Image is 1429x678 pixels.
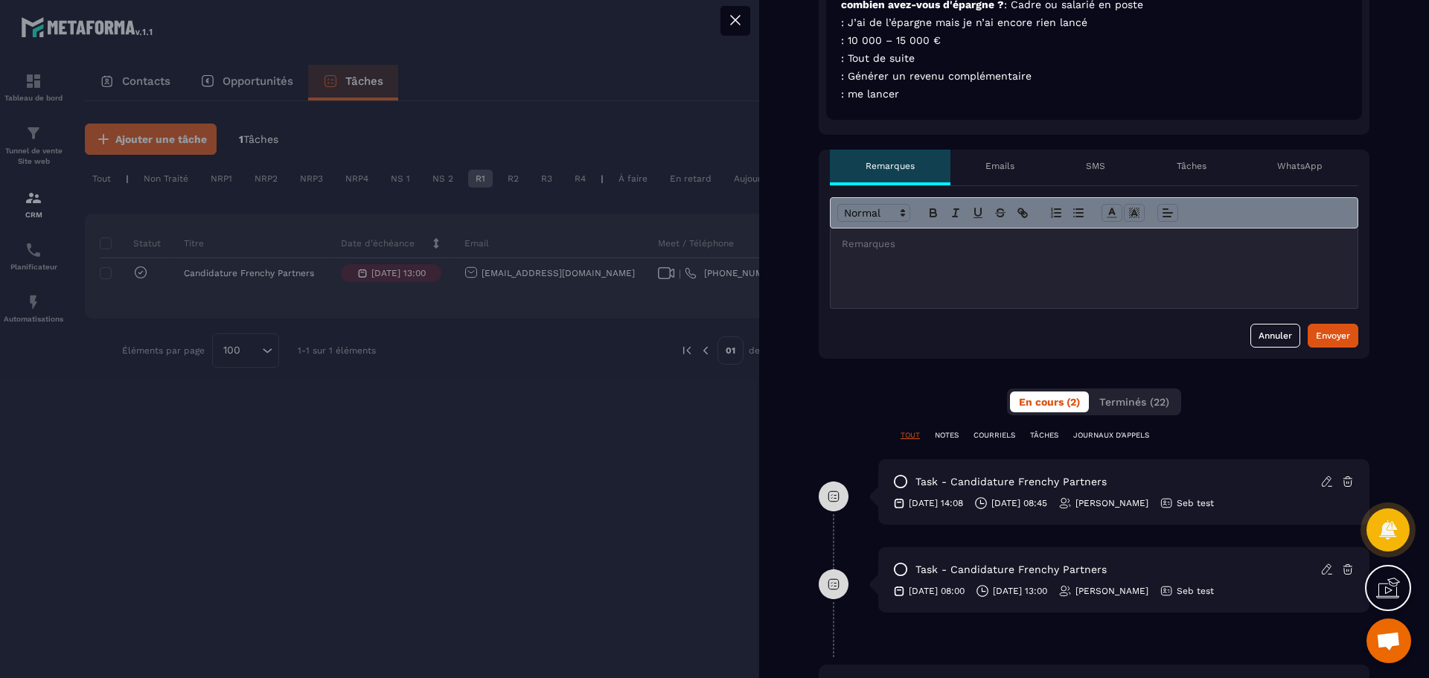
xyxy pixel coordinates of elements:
[1030,430,1058,441] p: TÂCHES
[841,70,1032,82] span: : Générer un revenu complémentaire
[841,34,941,46] span: : 10 000 – 15 000 €
[1250,324,1300,348] button: Annuler
[1019,396,1080,408] span: En cours (2)
[1010,391,1089,412] button: En cours (2)
[1177,585,1214,597] p: Seb test
[866,160,915,172] p: Remarques
[909,585,965,597] p: [DATE] 08:00
[1075,497,1148,509] p: [PERSON_NAME]
[901,430,920,441] p: TOUT
[1277,160,1323,172] p: WhatsApp
[1177,160,1206,172] p: Tâches
[985,160,1014,172] p: Emails
[1366,618,1411,663] div: Ouvrir le chat
[841,88,899,100] span: : me lancer
[915,475,1107,489] p: task - Candidature Frenchy Partners
[974,430,1015,441] p: COURRIELS
[841,16,1087,28] span: : J’ai de l’épargne mais je n’ai encore rien lancé
[1073,430,1149,441] p: JOURNAUX D'APPELS
[909,497,963,509] p: [DATE] 14:08
[1308,324,1358,348] button: Envoyer
[1177,497,1214,509] p: Seb test
[915,563,1107,577] p: task - Candidature Frenchy Partners
[935,430,959,441] p: NOTES
[993,585,1047,597] p: [DATE] 13:00
[991,497,1047,509] p: [DATE] 08:45
[1090,391,1178,412] button: Terminés (22)
[1086,160,1105,172] p: SMS
[1316,328,1350,343] div: Envoyer
[1099,396,1169,408] span: Terminés (22)
[1075,585,1148,597] p: [PERSON_NAME]
[841,52,915,64] span: : Tout de suite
